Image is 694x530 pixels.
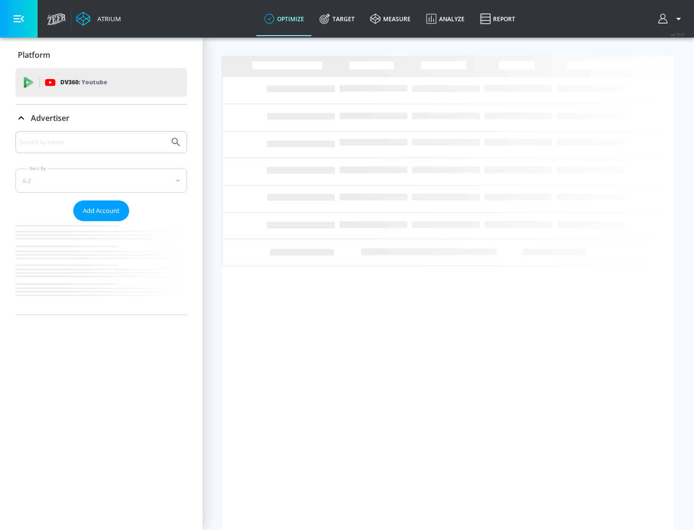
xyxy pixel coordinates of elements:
[81,77,107,87] p: Youtube
[83,205,120,216] span: Add Account
[15,131,187,315] div: Advertiser
[256,1,312,36] a: optimize
[15,105,187,132] div: Advertiser
[93,14,121,23] div: Atrium
[76,12,121,26] a: Atrium
[31,113,69,123] p: Advertiser
[15,68,187,97] div: DV360: Youtube
[312,1,362,36] a: Target
[27,165,48,172] label: Sort By
[19,136,165,148] input: Search by name
[671,32,684,37] span: v 4.25.2
[60,77,107,88] p: DV360:
[362,1,418,36] a: measure
[73,200,129,221] button: Add Account
[418,1,472,36] a: Analyze
[472,1,523,36] a: Report
[15,41,187,68] div: Platform
[15,221,187,315] nav: list of Advertiser
[18,50,50,60] p: Platform
[15,169,187,193] div: A-Z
